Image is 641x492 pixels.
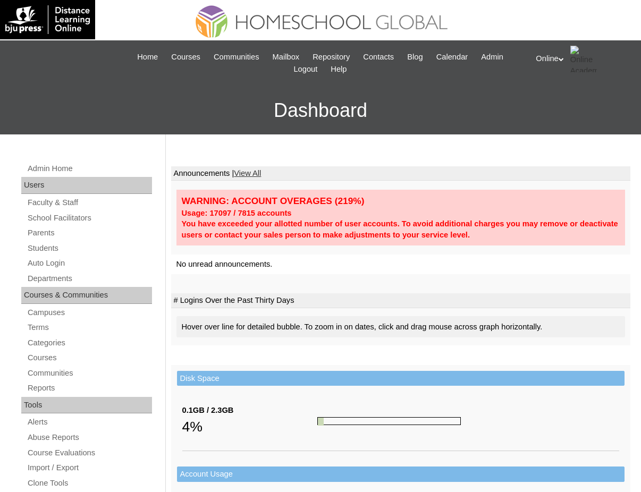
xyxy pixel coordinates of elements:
span: Help [331,63,347,75]
a: Home [132,51,163,63]
span: Mailbox [273,51,300,63]
strong: Usage: 17097 / 7815 accounts [182,209,292,217]
a: View All [234,169,261,177]
h3: Dashboard [5,87,636,134]
div: Online [536,46,630,72]
img: logo-white.png [5,5,90,34]
td: Announcements | [171,166,631,181]
a: Logout [288,63,323,75]
a: Clone Tools [27,477,152,490]
span: Logout [293,63,317,75]
a: Categories [27,336,152,350]
div: 0.1GB / 2.3GB [182,405,318,416]
img: Online Academy [570,46,597,72]
a: Communities [208,51,265,63]
a: Import / Export [27,461,152,474]
a: Parents [27,226,152,240]
a: Mailbox [267,51,305,63]
span: Communities [214,51,259,63]
td: # Logins Over the Past Thirty Days [171,293,631,308]
span: Contacts [363,51,394,63]
a: Calendar [431,51,473,63]
a: Repository [307,51,355,63]
a: Admin [476,51,509,63]
div: Hover over line for detailed bubble. To zoom in on dates, click and drag mouse across graph horiz... [176,316,626,338]
a: Alerts [27,415,152,429]
span: Calendar [436,51,468,63]
a: School Facilitators [27,211,152,225]
a: Campuses [27,306,152,319]
a: Admin Home [27,162,152,175]
a: Abuse Reports [27,431,152,444]
span: Home [137,51,158,63]
a: Terms [27,321,152,334]
span: Courses [171,51,200,63]
a: Auto Login [27,257,152,270]
div: Tools [21,397,152,414]
td: Disk Space [177,371,625,386]
a: Contacts [358,51,399,63]
div: WARNING: ACCOUNT OVERAGES (219%) [182,195,620,207]
a: Help [325,63,352,75]
span: Blog [407,51,423,63]
a: Departments [27,272,152,285]
a: Reports [27,381,152,395]
td: No unread announcements. [171,255,631,274]
div: You have exceeded your allotted number of user accounts. To avoid additional charges you may remo... [182,218,620,240]
span: Admin [481,51,503,63]
a: Blog [402,51,428,63]
div: Users [21,177,152,194]
a: Course Evaluations [27,446,152,460]
div: Courses & Communities [21,287,152,304]
a: Faculty & Staff [27,196,152,209]
span: Repository [313,51,350,63]
td: Account Usage [177,466,625,482]
a: Students [27,242,152,255]
a: Courses [166,51,206,63]
a: Communities [27,367,152,380]
a: Courses [27,351,152,364]
div: 4% [182,416,318,437]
